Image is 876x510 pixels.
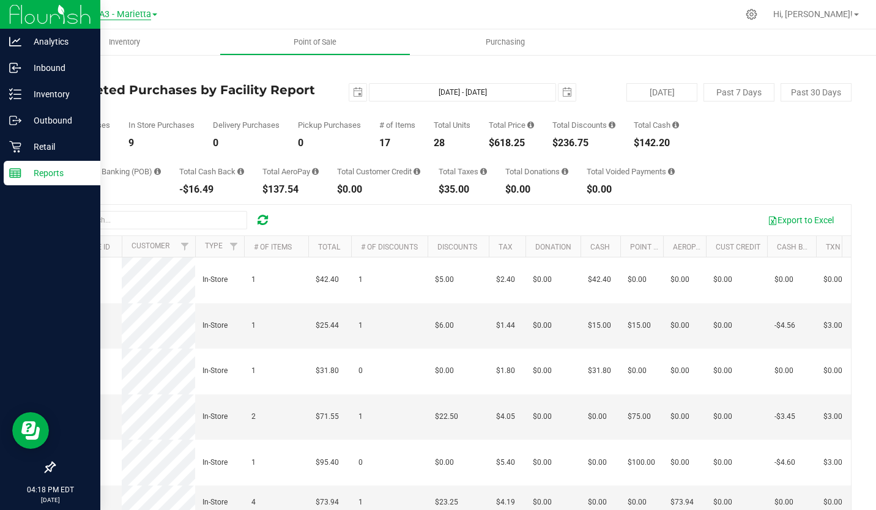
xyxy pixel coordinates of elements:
span: 4 [251,497,256,508]
span: In-Store [202,411,228,423]
span: $4.05 [496,411,515,423]
a: Type [205,242,223,250]
span: $0.00 [774,365,793,377]
a: # of Items [254,243,292,251]
a: Filter [224,236,244,257]
i: Sum of the discount values applied to the all purchases in the date range. [609,121,615,129]
i: Sum of the successful, non-voided point-of-banking payment transactions, both via payment termina... [154,168,161,176]
a: Discounts [437,243,477,251]
span: $31.80 [588,365,611,377]
iframe: Resource center [12,412,49,449]
span: $0.00 [533,274,552,286]
span: Hi, [PERSON_NAME]! [773,9,853,19]
div: Total Cash [634,121,679,129]
span: $0.00 [588,457,607,468]
span: In-Store [202,274,228,286]
span: 1 [251,365,256,377]
span: -$4.56 [774,320,795,331]
inline-svg: Outbound [9,114,21,127]
div: Pickup Purchases [298,121,361,129]
div: Total Price [489,121,534,129]
span: Purchasing [469,37,541,48]
a: AeroPay [673,243,704,251]
span: In-Store [202,457,228,468]
div: In Store Purchases [128,121,195,129]
span: $0.00 [533,320,552,331]
div: 9 [128,138,195,148]
span: $0.00 [435,365,454,377]
p: [DATE] [6,495,95,504]
p: 04:18 PM EDT [6,484,95,495]
span: $23.25 [435,497,458,508]
i: Sum of the successful, non-voided payments using account credit for all purchases in the date range. [414,168,420,176]
span: $0.00 [823,497,842,508]
div: Total Units [434,121,470,129]
i: Sum of the successful, non-voided AeroPay payment transactions for all purchases in the date range. [312,168,319,176]
div: Total Customer Credit [337,168,420,176]
span: In-Store [202,497,228,508]
a: Customer [132,242,169,250]
a: Cash Back [777,243,817,251]
span: $0.00 [713,365,732,377]
span: 0 [358,365,363,377]
span: $73.94 [316,497,339,508]
input: Search... [64,211,247,229]
p: Reports [21,166,95,180]
inline-svg: Inventory [9,88,21,100]
div: $236.75 [552,138,615,148]
button: Past 7 Days [703,83,774,102]
span: $31.80 [316,365,339,377]
button: Export to Excel [760,210,842,231]
span: $0.00 [533,365,552,377]
span: $1.44 [496,320,515,331]
a: Total [318,243,340,251]
span: $0.00 [435,457,454,468]
span: $75.00 [628,411,651,423]
i: Sum of the total taxes for all purchases in the date range. [480,168,487,176]
div: 0 [298,138,361,148]
span: $0.00 [533,457,552,468]
span: $100.00 [628,457,655,468]
span: $0.00 [533,497,552,508]
div: $35.00 [439,185,487,194]
button: Past 30 Days [781,83,852,102]
inline-svg: Reports [9,167,21,179]
span: $0.00 [713,411,732,423]
span: $95.40 [316,457,339,468]
span: 1 [358,497,363,508]
div: Total Taxes [439,168,487,176]
span: $0.00 [713,497,732,508]
span: $5.00 [435,274,454,286]
span: $3.00 [823,411,842,423]
div: -$16.49 [179,185,244,194]
a: Donation [535,243,571,251]
span: $0.00 [628,365,647,377]
span: $4.19 [496,497,515,508]
div: Delivery Purchases [213,121,280,129]
div: Total Voided Payments [587,168,675,176]
span: $0.00 [588,411,607,423]
span: $42.40 [316,274,339,286]
h4: Completed Purchases by Facility Report [54,83,320,97]
span: $0.00 [670,457,689,468]
i: Sum of all round-up-to-next-dollar total price adjustments for all purchases in the date range. [562,168,568,176]
span: $0.00 [670,320,689,331]
div: Total Donations [505,168,568,176]
a: Txn Fees [826,243,859,251]
span: $42.40 [588,274,611,286]
span: $71.55 [316,411,339,423]
div: # of Items [379,121,415,129]
i: Sum of the total prices of all purchases in the date range. [527,121,534,129]
div: Total Cash Back [179,168,244,176]
span: $0.00 [628,497,647,508]
span: $6.00 [435,320,454,331]
button: [DATE] [626,83,697,102]
span: $3.00 [823,457,842,468]
span: $0.00 [588,497,607,508]
span: $0.00 [713,320,732,331]
a: Point of Sale [220,29,410,55]
div: $618.25 [489,138,534,148]
i: Sum of all voided payment transaction amounts, excluding tips and transaction fees, for all purch... [668,168,675,176]
span: -$3.45 [774,411,795,423]
span: select [559,84,576,101]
